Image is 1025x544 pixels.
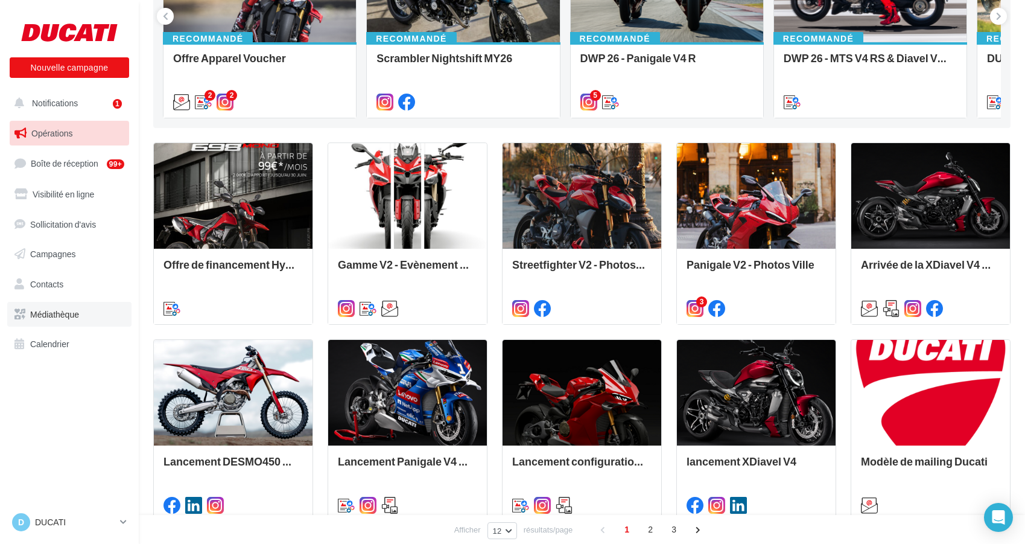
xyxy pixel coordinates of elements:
[18,516,24,528] span: D
[7,121,132,146] a: Opérations
[10,511,129,534] a: D DUCATI
[7,302,132,327] a: Médiathèque
[366,32,456,45] div: Recommandé
[10,57,129,78] button: Nouvelle campagne
[984,503,1013,532] div: Open Intercom Messenger
[617,520,636,539] span: 1
[31,128,72,138] span: Opérations
[7,242,132,267] a: Campagnes
[7,212,132,237] a: Sollicitation d'avis
[7,150,132,176] a: Boîte de réception99+
[338,455,477,479] div: Lancement Panigale V4 Tricolore Italia MY25
[454,524,481,536] span: Afficher
[30,219,96,229] span: Sollicitation d'avis
[696,296,707,307] div: 3
[338,258,477,283] div: Gamme V2 - Evènement en concession
[7,331,132,357] a: Calendrier
[861,258,1000,283] div: Arrivée de la XDiavel V4 en concession
[784,52,957,76] div: DWP 26 - MTS V4 RS & Diavel V4 RS
[30,279,63,289] span: Contacts
[163,32,253,45] div: Recommandé
[7,182,132,207] a: Visibilité en ligne
[687,258,826,283] div: Panigale V2 - Photos Ville
[33,189,94,199] span: Visibilité en ligne
[580,52,754,76] div: DWP 26 - Panigale V4 R
[590,90,601,101] div: 5
[163,455,303,479] div: Lancement DESMO450 MX
[664,520,684,539] span: 3
[7,91,127,116] button: Notifications 1
[113,99,122,109] div: 1
[570,32,660,45] div: Recommandé
[376,52,550,76] div: Scrambler Nightshift MY26
[30,249,76,259] span: Campagnes
[32,98,78,108] span: Notifications
[173,52,346,76] div: Offre Apparel Voucher
[30,339,69,349] span: Calendrier
[7,272,132,297] a: Contacts
[107,159,124,169] div: 99+
[35,516,115,528] p: DUCATI
[512,258,652,283] div: Streetfighter V2 - Photos Ville
[205,90,215,101] div: 2
[641,520,660,539] span: 2
[687,455,826,479] div: lancement XDiavel V4
[773,32,863,45] div: Recommandé
[487,522,517,539] button: 12
[512,455,652,479] div: Lancement configurations Carbone et Carbone Pro pour la Panigale V4
[493,526,502,536] span: 12
[524,524,573,536] span: résultats/page
[163,258,303,283] div: Offre de financement Hypermotard 698 Mono
[30,309,79,319] span: Médiathèque
[861,455,1000,479] div: Modèle de mailing Ducati
[226,90,237,101] div: 2
[31,158,98,168] span: Boîte de réception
